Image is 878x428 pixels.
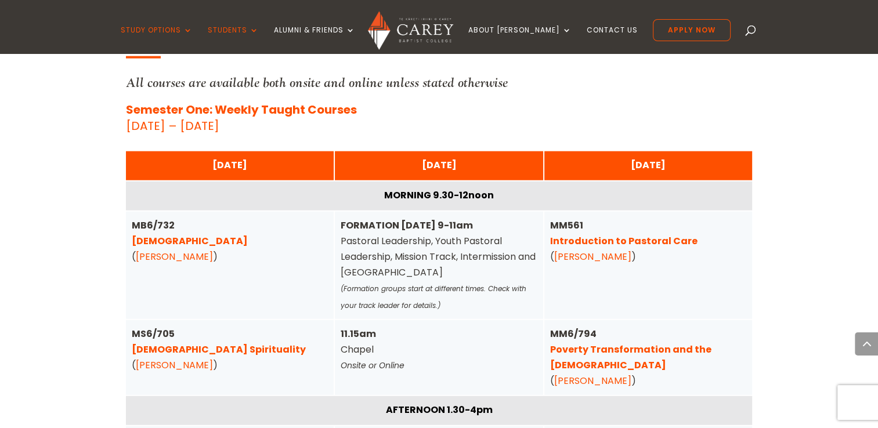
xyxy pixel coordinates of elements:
[550,217,747,265] div: ( )
[468,26,572,53] a: About [PERSON_NAME]
[126,102,753,133] p: [DATE] – [DATE]
[550,219,698,248] strong: MM561
[341,360,404,371] em: Onsite or Online
[132,219,248,248] strong: MB6/732
[136,250,213,263] a: [PERSON_NAME]
[132,326,328,373] div: ( )
[126,74,508,91] em: All courses are available both onsite and online unless stated otherwise
[274,26,355,53] a: Alumni & Friends
[136,358,213,372] a: [PERSON_NAME]
[550,234,698,248] a: Introduction to Pastoral Care
[341,327,376,340] strong: 11.15am
[554,250,631,263] a: [PERSON_NAME]
[384,188,494,202] strong: MORNING 9.30-12noon
[385,403,492,416] strong: AFTERNOON 1.30-4pm
[550,157,747,173] div: [DATE]
[587,26,638,53] a: Contact Us
[550,343,711,372] a: Poverty Transformation and the [DEMOGRAPHIC_DATA]
[132,217,328,265] div: ( )
[341,219,473,232] strong: FORMATION [DATE] 9-11am
[550,326,747,389] div: ( )
[341,217,537,313] div: Pastoral Leadership, Youth Pastoral Leadership, Mission Track, Intermission and [GEOGRAPHIC_DATA]
[550,327,711,372] strong: MM6/794
[653,19,731,41] a: Apply Now
[554,374,631,387] a: [PERSON_NAME]
[368,11,453,50] img: Carey Baptist College
[208,26,259,53] a: Students
[132,234,248,248] a: [DEMOGRAPHIC_DATA]
[341,157,537,173] div: [DATE]
[132,157,328,173] div: [DATE]
[132,327,306,356] strong: MS6/705
[341,284,526,310] em: (Formation groups start at different times. Check with your track leader for details.)
[341,326,537,374] div: Chapel
[126,101,357,118] strong: Semester One: Weekly Taught Courses
[132,343,306,356] a: [DEMOGRAPHIC_DATA] Spirituality
[121,26,193,53] a: Study Options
